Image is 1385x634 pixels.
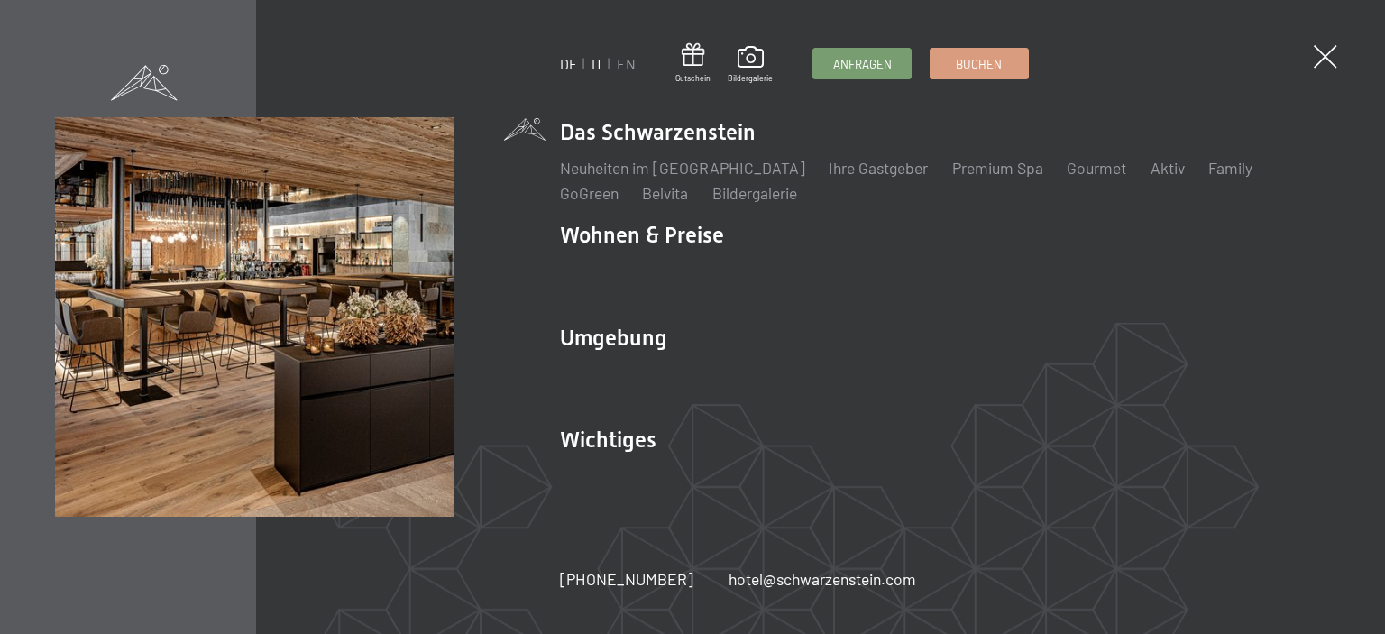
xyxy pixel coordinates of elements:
[642,183,688,203] a: Belvita
[675,73,711,84] span: Gutschein
[1208,158,1252,178] a: Family
[728,73,773,84] span: Bildergalerie
[956,56,1002,72] span: Buchen
[931,49,1028,78] a: Buchen
[729,568,916,591] a: hotel@schwarzenstein.com
[1067,158,1126,178] a: Gourmet
[560,158,805,178] a: Neuheiten im [GEOGRAPHIC_DATA]
[617,55,636,72] a: EN
[728,46,773,84] a: Bildergalerie
[829,158,928,178] a: Ihre Gastgeber
[712,183,797,203] a: Bildergalerie
[592,55,603,72] a: IT
[560,569,693,589] span: [PHONE_NUMBER]
[560,55,578,72] a: DE
[560,568,693,591] a: [PHONE_NUMBER]
[1151,158,1185,178] a: Aktiv
[675,43,711,84] a: Gutschein
[833,56,892,72] span: Anfragen
[560,183,619,203] a: GoGreen
[952,158,1043,178] a: Premium Spa
[813,49,911,78] a: Anfragen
